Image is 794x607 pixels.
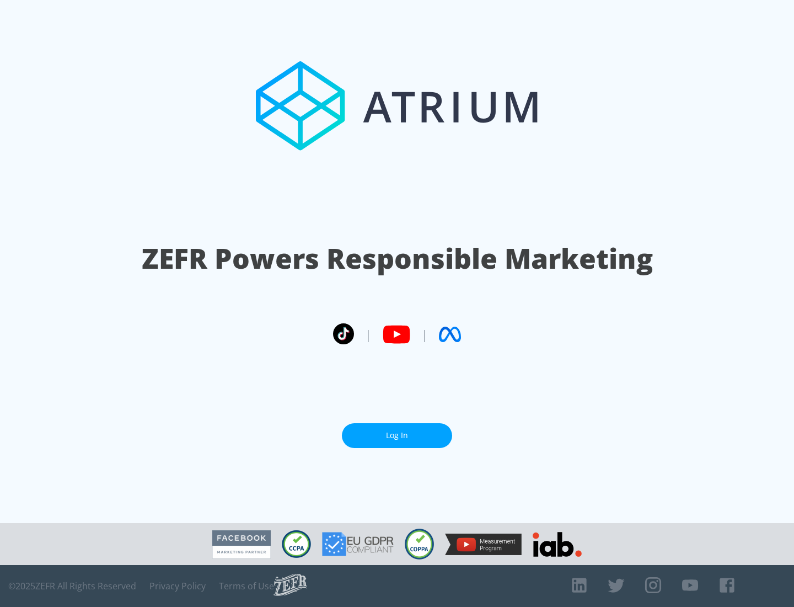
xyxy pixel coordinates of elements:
a: Terms of Use [219,581,274,592]
h1: ZEFR Powers Responsible Marketing [142,239,653,278]
a: Log In [342,423,452,448]
img: YouTube Measurement Program [445,534,522,555]
span: © 2025 ZEFR All Rights Reserved [8,581,136,592]
span: | [365,326,372,343]
a: Privacy Policy [149,581,206,592]
span: | [421,326,428,343]
img: Facebook Marketing Partner [212,530,271,558]
img: COPPA Compliant [405,529,434,560]
img: GDPR Compliant [322,532,394,556]
img: CCPA Compliant [282,530,311,558]
img: IAB [533,532,582,557]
